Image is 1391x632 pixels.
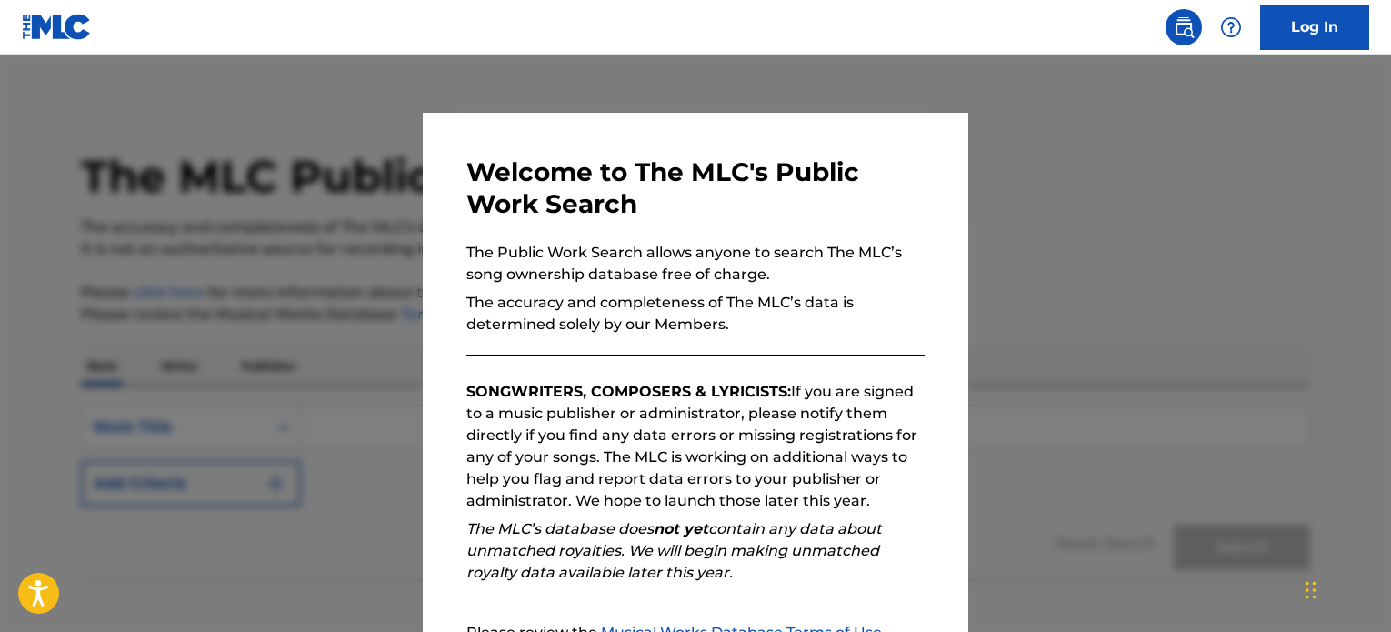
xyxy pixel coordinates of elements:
img: search [1173,16,1195,38]
p: The Public Work Search allows anyone to search The MLC’s song ownership database free of charge. [466,242,925,286]
div: Help [1213,9,1249,45]
p: If you are signed to a music publisher or administrator, please notify them directly if you find ... [466,381,925,512]
a: Log In [1260,5,1369,50]
p: The accuracy and completeness of The MLC’s data is determined solely by our Members. [466,292,925,336]
strong: not yet [654,520,708,537]
div: Dra [1306,563,1316,617]
h3: Welcome to The MLC's Public Work Search [466,156,925,220]
strong: SONGWRITERS, COMPOSERS & LYRICISTS: [466,383,791,400]
img: help [1220,16,1242,38]
a: Public Search [1166,9,1202,45]
img: MLC Logo [22,14,92,40]
em: The MLC’s database does contain any data about unmatched royalties. We will begin making unmatche... [466,520,882,581]
div: Chatt-widget [1300,545,1391,632]
iframe: Chat Widget [1300,545,1391,632]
